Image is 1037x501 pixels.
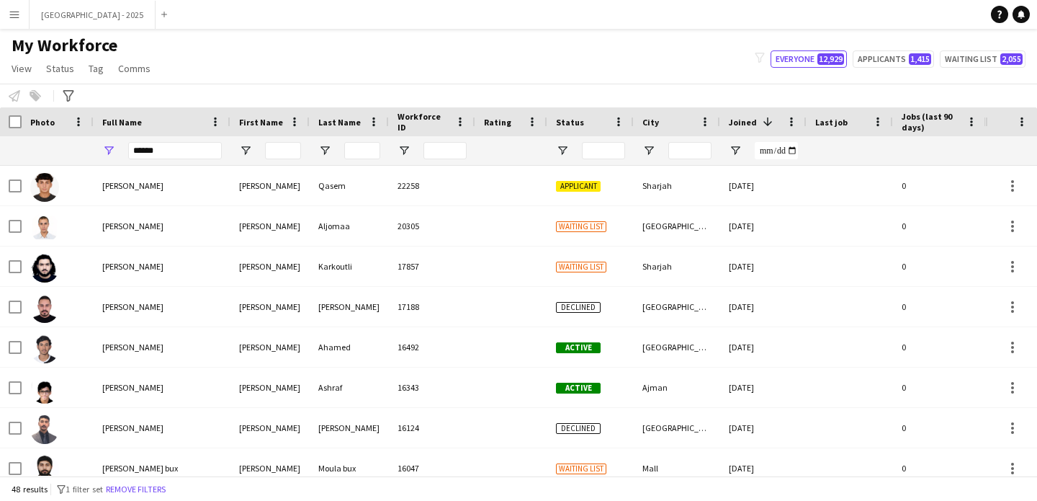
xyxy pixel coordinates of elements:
[239,117,283,128] span: First Name
[230,368,310,407] div: [PERSON_NAME]
[389,327,475,367] div: 16492
[642,117,659,128] span: City
[556,181,601,192] span: Applicant
[556,221,606,232] span: Waiting list
[940,50,1025,68] button: Waiting list2,055
[556,423,601,434] span: Declined
[668,142,711,159] input: City Filter Input
[30,117,55,128] span: Photo
[12,35,117,56] span: My Workforce
[389,206,475,246] div: 20305
[30,294,59,323] img: Mohammed Adnan
[66,484,103,495] span: 1 filter set
[893,247,987,286] div: 0
[634,327,720,367] div: [GEOGRAPHIC_DATA]
[83,59,109,78] a: Tag
[389,287,475,327] div: 17188
[484,117,511,128] span: Rating
[389,408,475,448] div: 16124
[893,448,987,488] div: 0
[102,301,163,312] span: [PERSON_NAME]
[893,327,987,367] div: 0
[398,144,410,157] button: Open Filter Menu
[398,111,449,133] span: Workforce ID
[720,368,807,407] div: [DATE]
[720,327,807,367] div: [DATE]
[556,302,601,313] span: Declined
[102,117,142,128] span: Full Name
[556,383,601,394] span: Active
[30,334,59,363] img: Adnan Ahamed
[634,408,720,448] div: [GEOGRAPHIC_DATA]
[815,117,848,128] span: Last job
[893,287,987,327] div: 0
[344,142,380,159] input: Last Name Filter Input
[60,87,77,105] app-action-btn: Advanced filters
[102,342,163,353] span: [PERSON_NAME]
[634,247,720,286] div: Sharjah
[755,142,798,159] input: Joined Filter Input
[720,206,807,246] div: [DATE]
[634,287,720,327] div: [GEOGRAPHIC_DATA]
[239,144,252,157] button: Open Filter Menu
[310,368,389,407] div: Ashraf
[30,375,59,404] img: Adnan Ashraf
[720,287,807,327] div: [DATE]
[720,247,807,286] div: [DATE]
[634,448,720,488] div: Mall
[230,327,310,367] div: [PERSON_NAME]
[556,144,569,157] button: Open Filter Menu
[102,382,163,393] span: [PERSON_NAME]
[389,247,475,286] div: 17857
[46,62,74,75] span: Status
[720,448,807,488] div: [DATE]
[310,408,389,448] div: [PERSON_NAME]
[265,142,301,159] input: First Name Filter Input
[230,166,310,205] div: [PERSON_NAME]
[893,166,987,205] div: 0
[6,59,37,78] a: View
[310,287,389,327] div: [PERSON_NAME]
[40,59,80,78] a: Status
[102,261,163,272] span: [PERSON_NAME]
[230,287,310,327] div: [PERSON_NAME]
[556,262,606,272] span: Waiting list
[310,327,389,367] div: Ahamed
[902,111,961,133] span: Jobs (last 90 days)
[30,1,156,29] button: [GEOGRAPHIC_DATA] - 2025
[556,464,606,474] span: Waiting list
[102,144,115,157] button: Open Filter Menu
[771,50,847,68] button: Everyone12,929
[720,408,807,448] div: [DATE]
[230,206,310,246] div: [PERSON_NAME]
[89,62,104,75] span: Tag
[389,448,475,488] div: 16047
[893,408,987,448] div: 0
[230,247,310,286] div: [PERSON_NAME]
[634,206,720,246] div: [GEOGRAPHIC_DATA]
[230,448,310,488] div: [PERSON_NAME]
[103,482,169,497] button: Remove filters
[582,142,625,159] input: Status Filter Input
[893,368,987,407] div: 0
[642,144,655,157] button: Open Filter Menu
[853,50,934,68] button: Applicants1,415
[230,408,310,448] div: [PERSON_NAME]
[112,59,156,78] a: Comms
[30,213,59,242] img: Adnan Aljomaa
[12,62,32,75] span: View
[102,221,163,231] span: [PERSON_NAME]
[310,247,389,286] div: Karkoutli
[30,456,59,484] img: Adnan Moula bux
[118,62,151,75] span: Comms
[389,166,475,205] div: 22258
[102,463,178,474] span: [PERSON_NAME] bux
[729,117,757,128] span: Joined
[423,142,467,159] input: Workforce ID Filter Input
[1000,53,1023,65] span: 2,055
[556,342,601,353] span: Active
[720,166,807,205] div: [DATE]
[318,144,331,157] button: Open Filter Menu
[909,53,931,65] span: 1,415
[310,166,389,205] div: Qasem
